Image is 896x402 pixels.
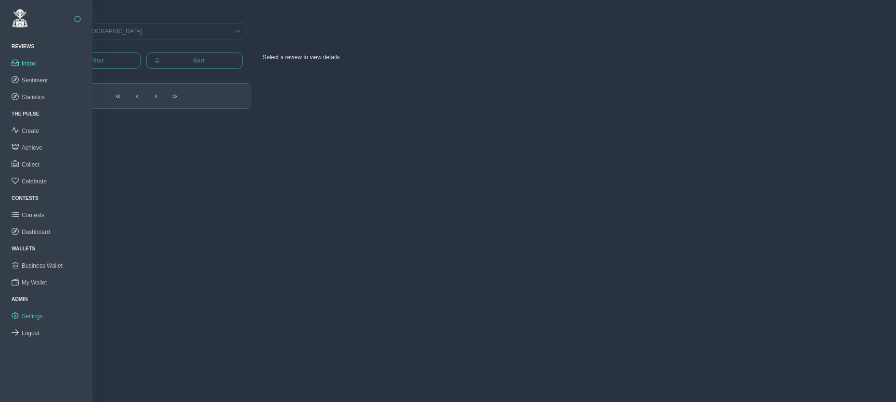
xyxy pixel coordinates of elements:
button: Last Page [166,88,183,105]
a: Contests [12,195,39,201]
a: Wallets [12,246,35,251]
img: ReviewElf Logo [12,9,28,28]
div: Select a review to view details [260,51,873,64]
span: Dashboard [22,229,50,235]
a: The Pulse [12,111,39,117]
span: Settings [22,313,42,320]
span: Celebrate [22,178,47,185]
button: Next Page [147,88,165,105]
span: Inbox [22,60,36,67]
span: Create [22,128,39,134]
span: Contests [22,212,44,219]
span: Collect [22,161,39,168]
span: Sentiment [22,77,48,84]
span: Business Wallet [22,262,63,269]
span: Achieve [22,144,42,151]
span: My Wallet [22,279,47,286]
button: Previous Page [129,88,146,105]
span: Statistics [22,94,45,101]
a: Admin [12,297,28,302]
button: First Page [109,88,127,105]
a: Reviews [12,44,34,49]
span: Logout [22,330,39,337]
